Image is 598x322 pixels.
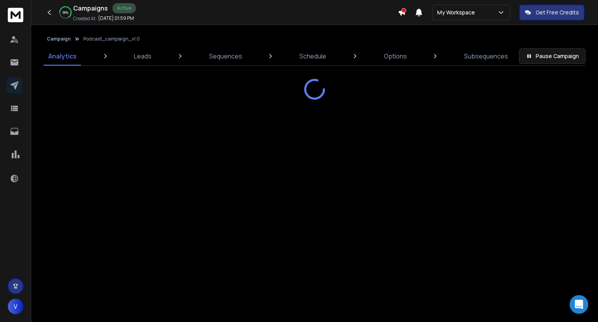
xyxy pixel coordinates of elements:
p: My Workspace [437,9,478,16]
p: Created At: [73,16,97,22]
a: Leads [129,47,156,65]
a: Analytics [44,47,81,65]
p: [DATE] 01:59 PM [98,15,134,21]
a: Sequences [204,47,247,65]
div: Open Intercom Messenger [570,295,588,314]
button: V [8,299,23,314]
p: Podcast_campaign_v1.0 [83,36,140,42]
button: Campaign [47,36,71,42]
button: Get Free Credits [519,5,584,20]
div: Active [113,3,136,13]
p: Sequences [209,51,242,61]
a: Options [379,47,412,65]
a: Subsequences [459,47,513,65]
p: Options [384,51,407,61]
button: Pause Campaign [519,48,586,64]
p: Get Free Credits [536,9,579,16]
p: Schedule [299,51,326,61]
p: Leads [134,51,151,61]
p: Subsequences [464,51,508,61]
h1: Campaigns [73,4,108,13]
a: Schedule [295,47,331,65]
p: 66 % [63,10,69,15]
p: Analytics [48,51,77,61]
